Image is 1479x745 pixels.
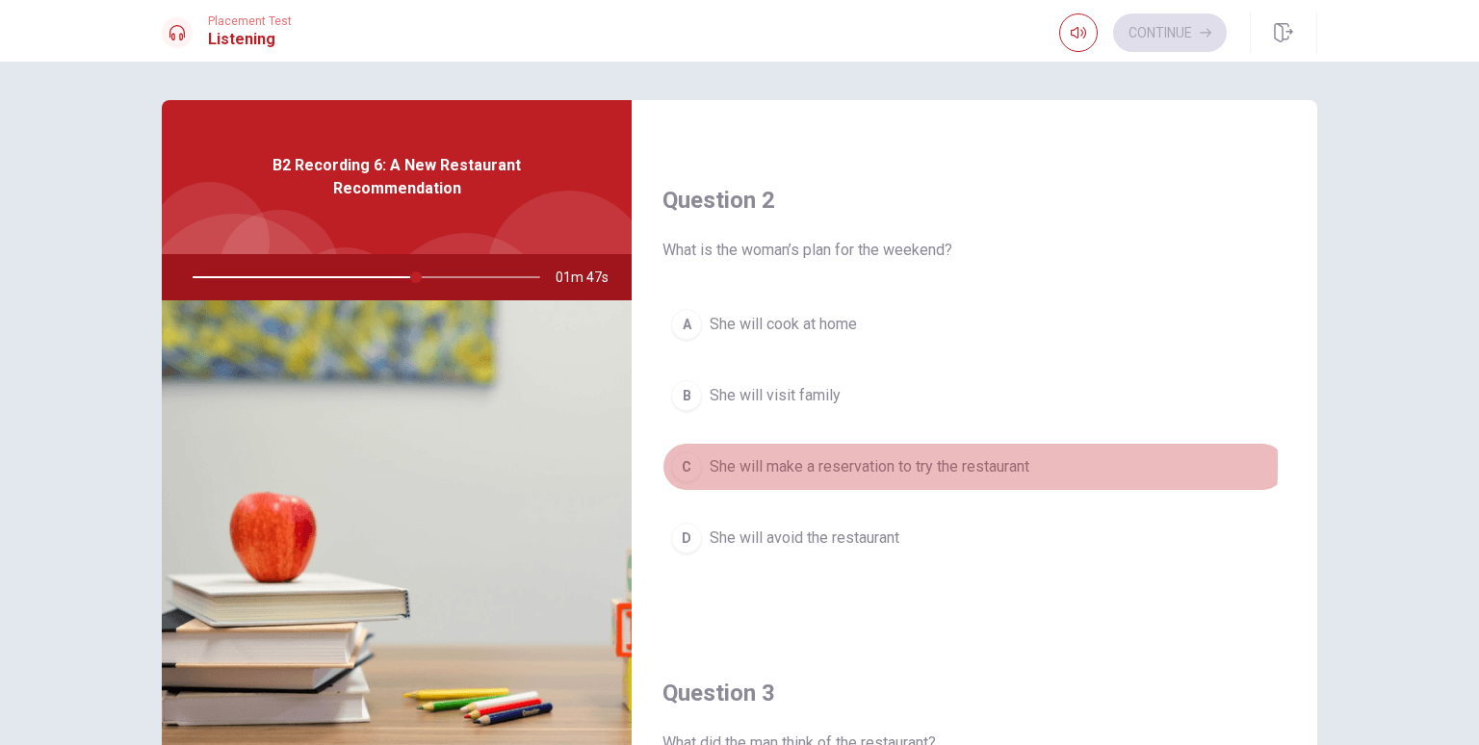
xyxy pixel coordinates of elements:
div: B [671,380,702,411]
button: CShe will make a reservation to try the restaurant [662,443,1286,491]
span: She will cook at home [710,313,857,336]
h4: Question 2 [662,185,1286,216]
button: BShe will visit family [662,372,1286,420]
div: C [671,451,702,482]
h4: Question 3 [662,678,1286,708]
span: 01m 47s [556,254,624,300]
button: AShe will cook at home [662,300,1286,348]
span: Placement Test [208,14,292,28]
div: A [671,309,702,340]
span: She will make a reservation to try the restaurant [710,455,1029,478]
h1: Listening [208,28,292,51]
div: D [671,523,702,553]
span: She will visit family [710,384,841,407]
button: DShe will avoid the restaurant [662,514,1286,562]
span: What is the woman’s plan for the weekend? [662,239,1286,262]
span: B2 Recording 6: A New Restaurant Recommendation [224,154,569,200]
span: She will avoid the restaurant [710,527,899,550]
